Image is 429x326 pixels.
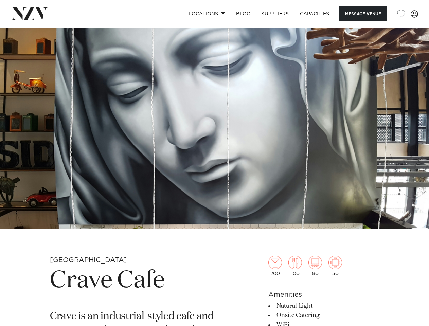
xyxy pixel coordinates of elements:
[288,256,302,276] div: 100
[50,265,220,296] h1: Crave Cafe
[268,256,282,269] img: cocktail.png
[288,256,302,269] img: dining.png
[268,290,379,300] h6: Amenities
[328,256,342,269] img: meeting.png
[308,256,322,276] div: 80
[308,256,322,269] img: theatre.png
[268,311,379,320] li: Onsite Catering
[294,6,335,21] a: Capacities
[11,7,48,20] img: nzv-logo.png
[183,6,231,21] a: Locations
[50,257,127,264] small: [GEOGRAPHIC_DATA]
[231,6,256,21] a: BLOG
[268,256,282,276] div: 200
[328,256,342,276] div: 30
[339,6,387,21] button: Message Venue
[256,6,294,21] a: SUPPLIERS
[268,301,379,311] li: Natural Light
